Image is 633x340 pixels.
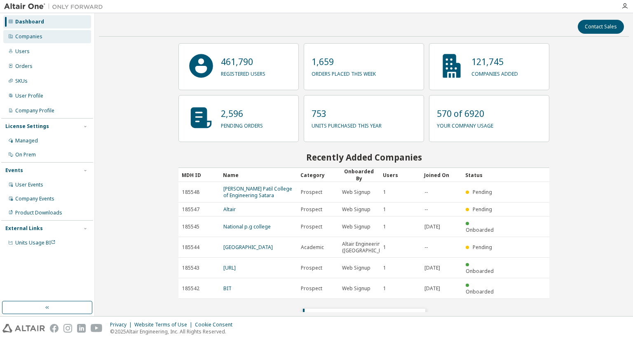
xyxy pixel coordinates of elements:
[221,56,265,68] p: 461,790
[15,63,33,70] div: Orders
[15,48,30,55] div: Users
[424,244,428,251] span: --
[221,107,263,120] p: 2,596
[15,78,28,84] div: SKUs
[301,285,322,292] span: Prospect
[50,324,59,333] img: facebook.svg
[383,265,386,271] span: 1
[465,168,500,182] div: Status
[221,68,265,77] p: registered users
[182,206,199,213] span: 185547
[223,206,236,213] a: Altair
[223,223,271,230] a: National p.g college
[110,328,237,335] p: © 2025 Altair Engineering, Inc. All Rights Reserved.
[383,189,386,196] span: 1
[4,2,107,11] img: Altair One
[473,206,492,213] span: Pending
[437,107,493,120] p: 570 of 6920
[15,151,36,158] div: On Prem
[15,210,62,216] div: Product Downloads
[223,168,294,182] div: Name
[5,167,23,174] div: Events
[15,196,54,202] div: Company Events
[342,224,370,230] span: Web Signup
[223,185,292,199] a: [PERSON_NAME] Patil College of Engineering Satara
[5,225,43,232] div: External Links
[178,152,549,163] h2: Recently Added Companies
[342,265,370,271] span: Web Signup
[182,285,199,292] span: 185542
[182,265,199,271] span: 185543
[473,189,492,196] span: Pending
[466,288,494,295] span: Onboarded
[182,168,216,182] div: MDH ID
[15,107,54,114] div: Company Profile
[473,244,492,251] span: Pending
[383,244,386,251] span: 1
[578,20,624,34] button: Contact Sales
[424,265,440,271] span: [DATE]
[300,168,335,182] div: Category
[312,68,376,77] p: orders placed this week
[301,265,322,271] span: Prospect
[424,224,440,230] span: [DATE]
[5,123,49,130] div: License Settings
[301,206,322,213] span: Prospect
[437,120,493,129] p: your company usage
[63,324,72,333] img: instagram.svg
[15,33,42,40] div: Companies
[195,321,237,328] div: Cookie Consent
[301,224,322,230] span: Prospect
[110,321,134,328] div: Privacy
[342,189,370,196] span: Web Signup
[15,19,44,25] div: Dashboard
[15,239,56,246] span: Units Usage BI
[342,241,394,254] span: Altair Engineering ([GEOGRAPHIC_DATA])
[383,206,386,213] span: 1
[15,93,43,99] div: User Profile
[312,120,382,129] p: units purchased this year
[466,226,494,233] span: Onboarded
[383,168,417,182] div: Users
[15,137,38,144] div: Managed
[471,56,518,68] p: 121,745
[182,224,199,230] span: 185545
[424,206,428,213] span: --
[424,285,440,292] span: [DATE]
[466,268,494,275] span: Onboarded
[223,244,273,251] a: [GEOGRAPHIC_DATA]
[301,189,322,196] span: Prospect
[182,189,199,196] span: 185548
[134,321,195,328] div: Website Terms of Use
[424,168,459,182] div: Joined On
[77,324,86,333] img: linkedin.svg
[471,68,518,77] p: companies added
[342,168,376,182] div: Onboarded By
[342,285,370,292] span: Web Signup
[2,324,45,333] img: altair_logo.svg
[182,244,199,251] span: 185544
[223,285,232,292] a: BIT
[424,189,428,196] span: --
[342,206,370,213] span: Web Signup
[221,120,263,129] p: pending orders
[383,224,386,230] span: 1
[15,182,43,188] div: User Events
[312,56,376,68] p: 1,659
[91,324,103,333] img: youtube.svg
[223,264,236,271] a: [URL]
[383,285,386,292] span: 1
[312,107,382,120] p: 753
[301,244,324,251] span: Academic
